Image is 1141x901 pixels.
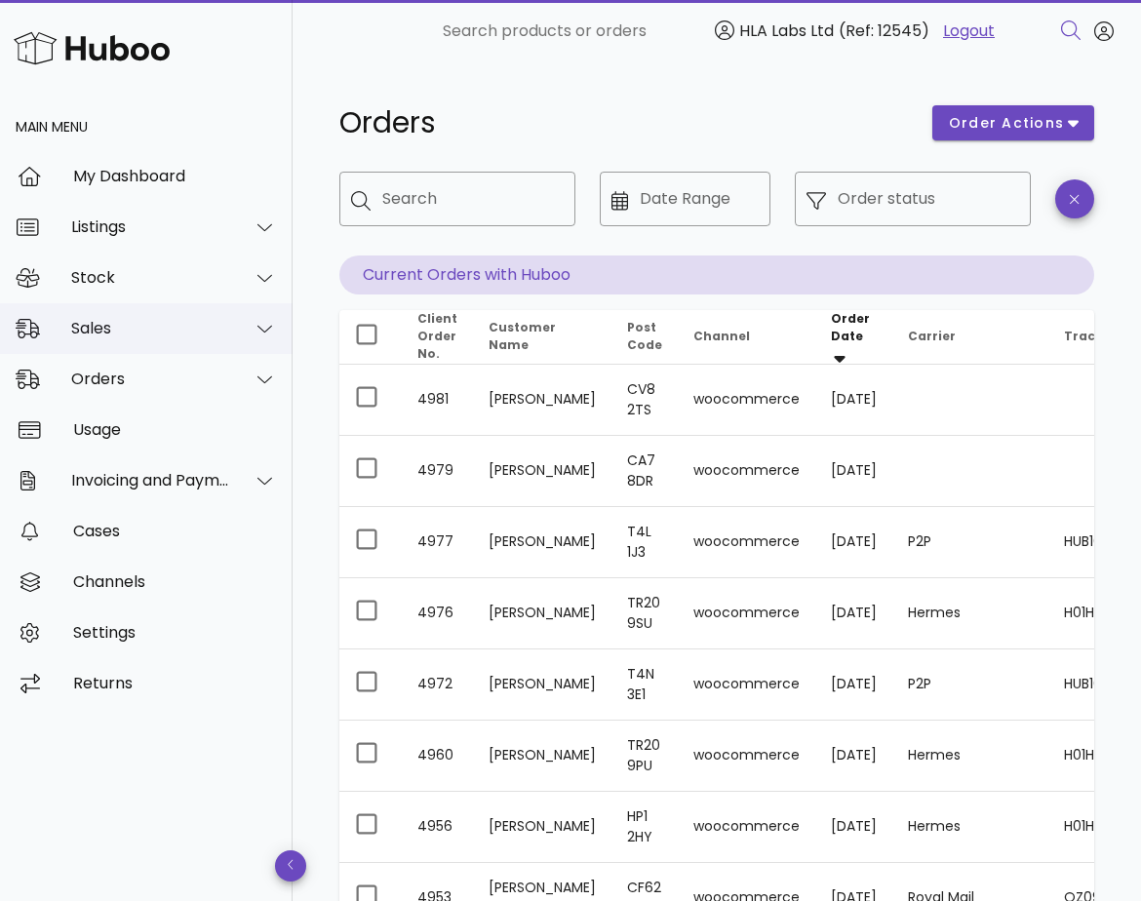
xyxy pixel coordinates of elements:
[71,217,230,236] div: Listings
[473,436,611,507] td: [PERSON_NAME]
[892,578,1048,649] td: Hermes
[73,572,277,591] div: Channels
[943,20,995,43] a: Logout
[473,310,611,365] th: Customer Name
[839,20,929,42] span: (Ref: 12545)
[71,268,230,287] div: Stock
[473,578,611,649] td: [PERSON_NAME]
[908,328,956,344] span: Carrier
[402,507,473,578] td: 4977
[831,310,870,344] span: Order Date
[611,436,678,507] td: CA7 8DR
[402,649,473,721] td: 4972
[678,310,815,365] th: Channel
[892,507,1048,578] td: P2P
[73,522,277,540] div: Cases
[71,471,230,490] div: Invoicing and Payments
[678,649,815,721] td: woocommerce
[892,310,1048,365] th: Carrier
[402,436,473,507] td: 4979
[678,721,815,792] td: woocommerce
[611,792,678,863] td: HP1 2HY
[71,370,230,388] div: Orders
[339,255,1094,294] p: Current Orders with Huboo
[948,113,1065,134] span: order actions
[678,436,815,507] td: woocommerce
[892,721,1048,792] td: Hermes
[71,319,230,337] div: Sales
[892,792,1048,863] td: Hermes
[417,310,457,362] span: Client Order No.
[815,310,892,365] th: Order Date: Sorted descending. Activate to remove sorting.
[402,578,473,649] td: 4976
[815,578,892,649] td: [DATE]
[815,792,892,863] td: [DATE]
[473,721,611,792] td: [PERSON_NAME]
[611,507,678,578] td: T4L 1J3
[473,507,611,578] td: [PERSON_NAME]
[402,365,473,436] td: 4981
[611,365,678,436] td: CV8 2TS
[402,310,473,365] th: Client Order No.
[73,167,277,185] div: My Dashboard
[678,792,815,863] td: woocommerce
[611,310,678,365] th: Post Code
[473,792,611,863] td: [PERSON_NAME]
[402,792,473,863] td: 4956
[473,365,611,436] td: [PERSON_NAME]
[815,436,892,507] td: [DATE]
[627,319,662,353] span: Post Code
[815,721,892,792] td: [DATE]
[473,649,611,721] td: [PERSON_NAME]
[402,721,473,792] td: 4960
[14,27,170,69] img: Huboo Logo
[678,578,815,649] td: woocommerce
[678,365,815,436] td: woocommerce
[489,319,556,353] span: Customer Name
[339,105,909,140] h1: Orders
[73,623,277,642] div: Settings
[693,328,750,344] span: Channel
[815,507,892,578] td: [DATE]
[892,649,1048,721] td: P2P
[932,105,1094,140] button: order actions
[815,649,892,721] td: [DATE]
[73,420,277,439] div: Usage
[611,649,678,721] td: T4N 3E1
[73,674,277,692] div: Returns
[815,365,892,436] td: [DATE]
[611,578,678,649] td: TR20 9SU
[611,721,678,792] td: TR20 9PU
[739,20,834,42] span: HLA Labs Ltd
[678,507,815,578] td: woocommerce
